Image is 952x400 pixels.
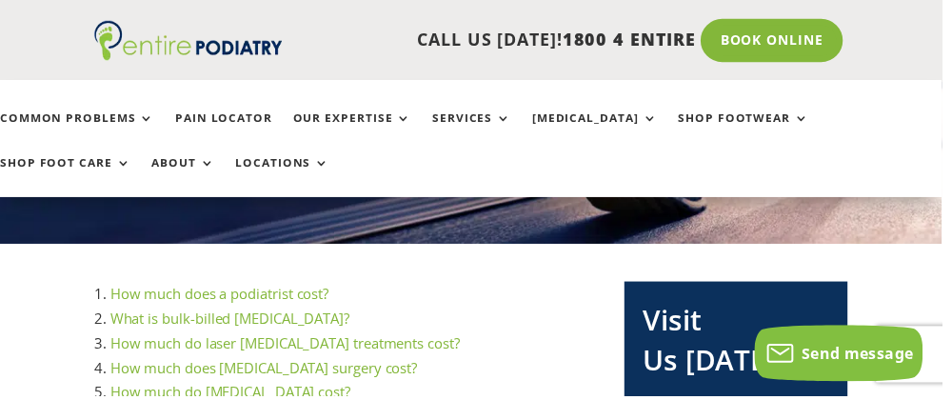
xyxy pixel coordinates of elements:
a: [MEDICAL_DATA] [538,112,664,153]
h2: Visit Us [DATE] [650,304,838,393]
a: What is bulk-billed [MEDICAL_DATA]? [111,312,353,331]
button: Send message [763,329,933,386]
a: Book Online [708,19,852,63]
img: logo (1) [95,21,286,61]
p: CALL US [DATE]! [286,29,704,53]
a: Services [437,112,517,153]
a: How much does [MEDICAL_DATA] surgery cost? [111,362,422,381]
a: Shop Footwear [685,112,818,153]
a: About [153,158,217,199]
a: Pain Locator [177,112,275,153]
span: 1800 4 ENTIRE [568,29,704,51]
a: Entire Podiatry [95,46,286,65]
a: Locations [238,158,333,199]
span: Send message [810,347,923,368]
a: How much does a podiatrist cost? [111,288,332,307]
a: How much do laser [MEDICAL_DATA] treatments cost? [111,337,465,356]
a: Our Expertise [296,112,416,153]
